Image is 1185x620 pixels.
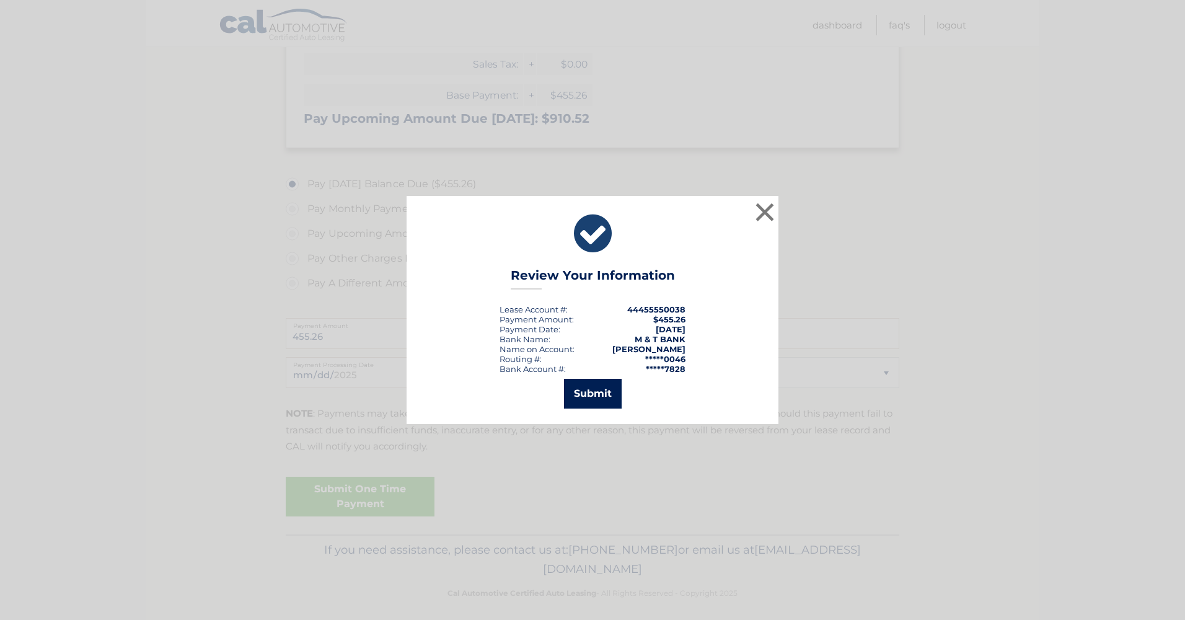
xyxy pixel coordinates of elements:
span: [DATE] [656,324,685,334]
div: Name on Account: [500,344,575,354]
div: : [500,324,560,334]
span: Payment Date [500,324,558,334]
button: Submit [564,379,622,409]
h3: Review Your Information [511,268,675,290]
span: $455.26 [653,314,685,324]
div: Bank Account #: [500,364,566,374]
div: Lease Account #: [500,304,568,314]
div: Bank Name: [500,334,550,344]
div: Routing #: [500,354,542,364]
strong: [PERSON_NAME] [612,344,685,354]
button: × [752,200,777,224]
strong: 44455550038 [627,304,685,314]
strong: M & T BANK [635,334,685,344]
div: Payment Amount: [500,314,574,324]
